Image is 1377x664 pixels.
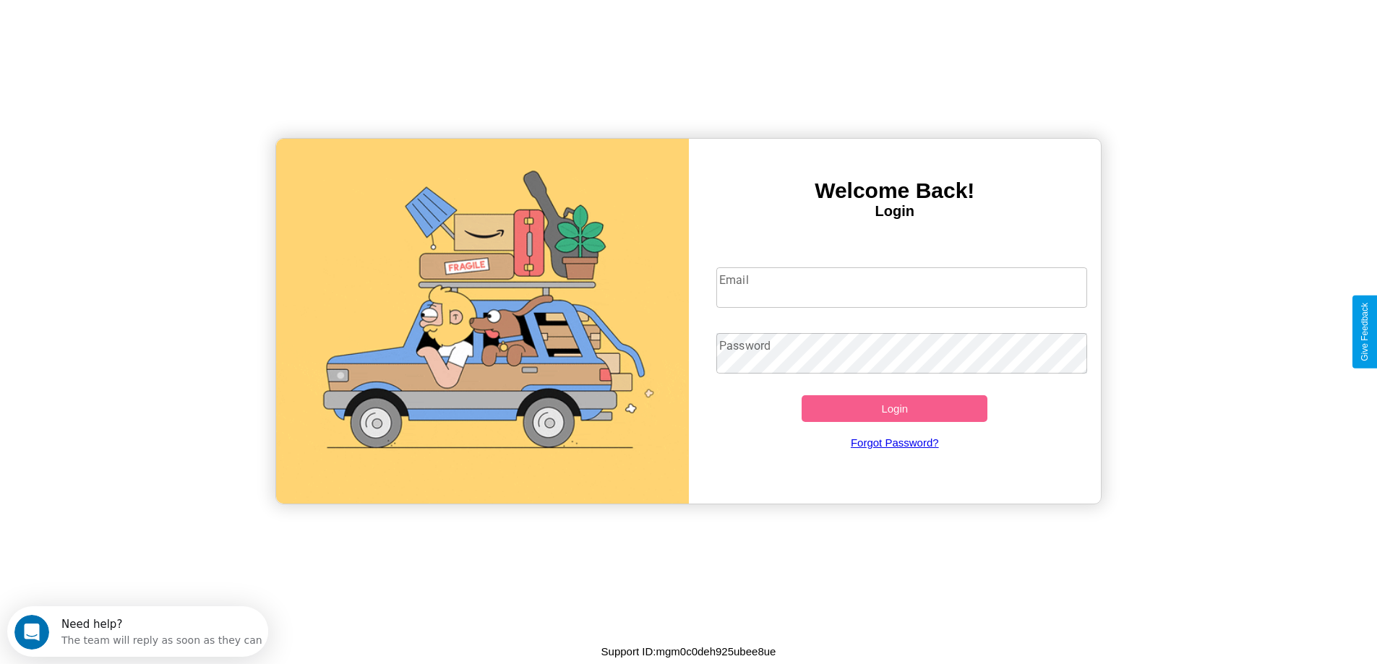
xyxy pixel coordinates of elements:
iframe: Intercom live chat [14,615,49,650]
a: Forgot Password? [709,422,1080,463]
iframe: Intercom live chat discovery launcher [7,606,268,657]
div: Give Feedback [1360,303,1370,361]
p: Support ID: mgm0c0deh925ubee8ue [601,642,776,661]
div: Need help? [54,12,255,24]
img: gif [276,139,689,504]
h3: Welcome Back! [689,178,1102,203]
h4: Login [689,203,1102,220]
div: Open Intercom Messenger [6,6,269,46]
div: The team will reply as soon as they can [54,24,255,39]
button: Login [802,395,987,422]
